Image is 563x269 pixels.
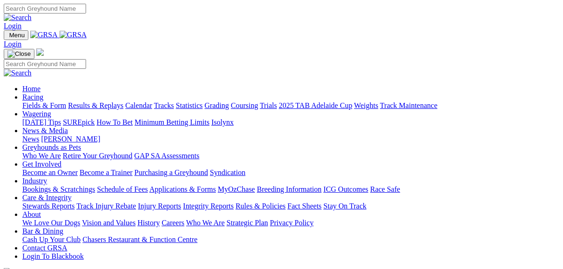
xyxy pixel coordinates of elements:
[82,235,197,243] a: Chasers Restaurant & Function Centre
[257,185,322,193] a: Breeding Information
[22,135,39,143] a: News
[4,22,21,30] a: Login
[22,135,559,143] div: News & Media
[270,219,314,227] a: Privacy Policy
[22,227,63,235] a: Bar & Dining
[63,152,133,160] a: Retire Your Greyhound
[22,244,67,252] a: Contact GRSA
[235,202,286,210] a: Rules & Policies
[80,168,133,176] a: Become a Trainer
[288,202,322,210] a: Fact Sheets
[22,219,559,227] div: About
[22,101,66,109] a: Fields & Form
[134,168,208,176] a: Purchasing a Greyhound
[323,185,368,193] a: ICG Outcomes
[22,110,51,118] a: Wagering
[4,4,86,13] input: Search
[22,185,559,194] div: Industry
[22,202,559,210] div: Care & Integrity
[82,219,135,227] a: Vision and Values
[7,50,31,58] img: Close
[22,210,41,218] a: About
[36,48,44,56] img: logo-grsa-white.png
[22,160,61,168] a: Get Involved
[125,101,152,109] a: Calendar
[22,118,559,127] div: Wagering
[60,31,87,39] img: GRSA
[22,235,80,243] a: Cash Up Your Club
[176,101,203,109] a: Statistics
[41,135,100,143] a: [PERSON_NAME]
[231,101,258,109] a: Coursing
[76,202,136,210] a: Track Injury Rebate
[22,127,68,134] a: News & Media
[22,85,40,93] a: Home
[4,49,34,59] button: Toggle navigation
[22,143,81,151] a: Greyhounds as Pets
[134,152,200,160] a: GAP SA Assessments
[205,101,229,109] a: Grading
[138,202,181,210] a: Injury Reports
[4,59,86,69] input: Search
[4,13,32,22] img: Search
[97,118,133,126] a: How To Bet
[227,219,268,227] a: Strategic Plan
[22,152,559,160] div: Greyhounds as Pets
[183,202,234,210] a: Integrity Reports
[134,118,209,126] a: Minimum Betting Limits
[22,168,559,177] div: Get Involved
[323,202,366,210] a: Stay On Track
[279,101,352,109] a: 2025 TAB Adelaide Cup
[4,69,32,77] img: Search
[186,219,225,227] a: Who We Are
[161,219,184,227] a: Careers
[4,30,28,40] button: Toggle navigation
[22,252,84,260] a: Login To Blackbook
[210,168,245,176] a: Syndication
[354,101,378,109] a: Weights
[63,118,94,126] a: SUREpick
[9,32,25,39] span: Menu
[4,40,21,48] a: Login
[137,219,160,227] a: History
[22,93,43,101] a: Racing
[218,185,255,193] a: MyOzChase
[22,101,559,110] div: Racing
[260,101,277,109] a: Trials
[154,101,174,109] a: Tracks
[380,101,437,109] a: Track Maintenance
[22,194,72,202] a: Care & Integrity
[22,168,78,176] a: Become an Owner
[30,31,58,39] img: GRSA
[211,118,234,126] a: Isolynx
[370,185,400,193] a: Race Safe
[68,101,123,109] a: Results & Replays
[149,185,216,193] a: Applications & Forms
[22,118,61,126] a: [DATE] Tips
[22,185,95,193] a: Bookings & Scratchings
[22,219,80,227] a: We Love Our Dogs
[22,235,559,244] div: Bar & Dining
[22,177,47,185] a: Industry
[22,152,61,160] a: Who We Are
[97,185,147,193] a: Schedule of Fees
[22,202,74,210] a: Stewards Reports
